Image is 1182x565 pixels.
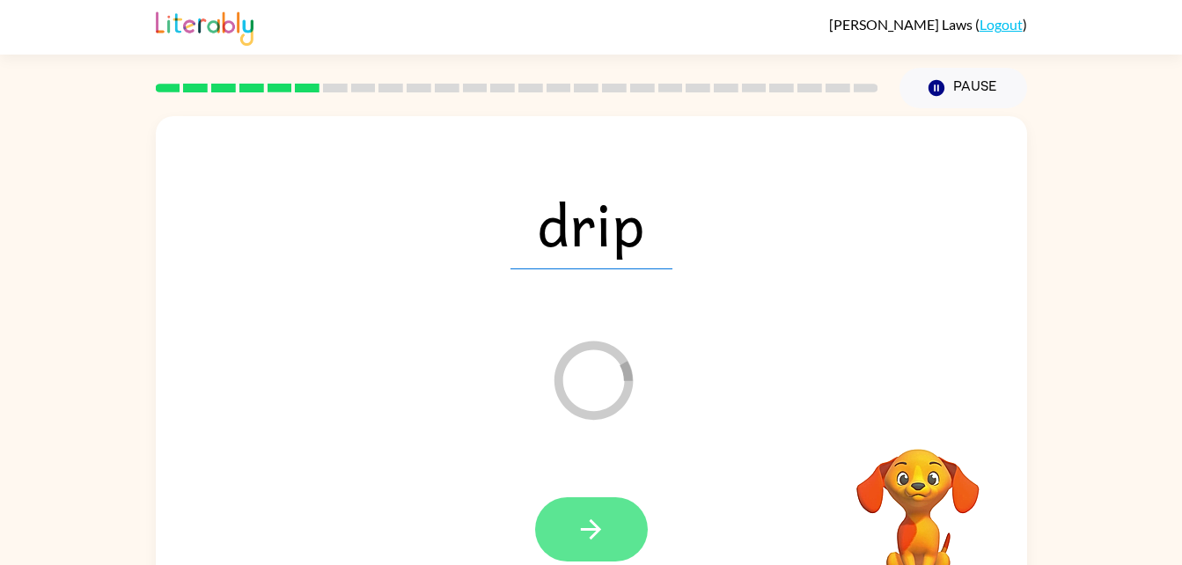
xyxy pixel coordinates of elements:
span: [PERSON_NAME] Laws [829,16,975,33]
a: Logout [980,16,1023,33]
span: drip [510,178,672,269]
div: ( ) [829,16,1027,33]
button: Pause [899,68,1027,108]
img: Literably [156,7,253,46]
